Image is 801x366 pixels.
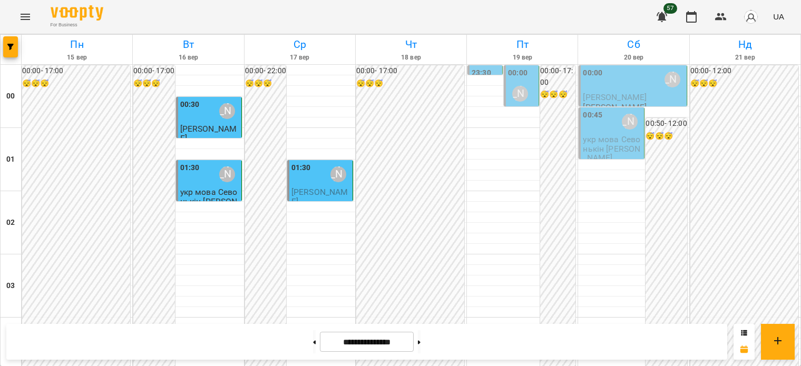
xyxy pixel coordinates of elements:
[357,36,465,53] h6: Чт
[22,78,130,90] h6: 😴😴😴
[6,154,15,165] h6: 01
[691,36,799,53] h6: Нд
[540,65,575,88] h6: 00:00 - 17:00
[291,187,348,206] span: [PERSON_NAME]
[508,106,536,135] span: [PERSON_NAME]
[773,11,784,22] span: UA
[583,92,647,102] span: [PERSON_NAME]
[245,65,286,77] h6: 00:00 - 22:00
[583,134,640,163] span: укр мова Севонькін [PERSON_NAME]
[356,65,464,77] h6: 00:00 - 17:00
[13,4,38,29] button: Menu
[622,114,638,130] div: Литвин Галина
[180,162,200,174] label: 01:30
[646,118,687,130] h6: 00:50 - 12:00
[6,280,15,292] h6: 03
[246,36,354,53] h6: Ср
[356,78,464,90] h6: 😴😴😴
[468,53,576,63] h6: 19 вер
[180,124,237,143] span: [PERSON_NAME]
[133,65,174,77] h6: 00:00 - 17:00
[180,99,200,111] label: 00:30
[583,110,602,121] label: 00:45
[690,65,798,77] h6: 00:00 - 12:00
[245,78,286,90] h6: 😴😴😴
[646,131,687,142] h6: 😴😴😴
[769,7,788,26] button: UA
[330,166,346,182] div: Литвин Галина
[219,166,235,182] div: Литвин Галина
[472,67,491,79] label: 23:30
[468,36,576,53] h6: Пт
[690,78,798,90] h6: 😴😴😴
[180,187,238,215] span: укр мова Севонькін [PERSON_NAME]
[51,5,103,21] img: Voopty Logo
[665,72,680,87] div: Литвин Галина
[583,103,647,112] p: [PERSON_NAME]
[6,91,15,102] h6: 00
[22,65,130,77] h6: 00:00 - 17:00
[6,217,15,229] h6: 02
[23,53,131,63] h6: 15 вер
[134,36,242,53] h6: Вт
[583,67,602,79] label: 00:00
[23,36,131,53] h6: Пн
[744,9,758,24] img: avatar_s.png
[691,53,799,63] h6: 21 вер
[246,53,354,63] h6: 17 вер
[357,53,465,63] h6: 18 вер
[512,86,528,102] div: Литвин Галина
[134,53,242,63] h6: 16 вер
[291,162,311,174] label: 01:30
[580,36,687,53] h6: Сб
[663,3,677,14] span: 57
[540,89,575,101] h6: 😴😴😴
[51,22,103,28] span: For Business
[133,78,174,90] h6: 😴😴😴
[580,53,687,63] h6: 20 вер
[219,103,235,119] div: Литвин Галина
[508,67,528,79] label: 00:00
